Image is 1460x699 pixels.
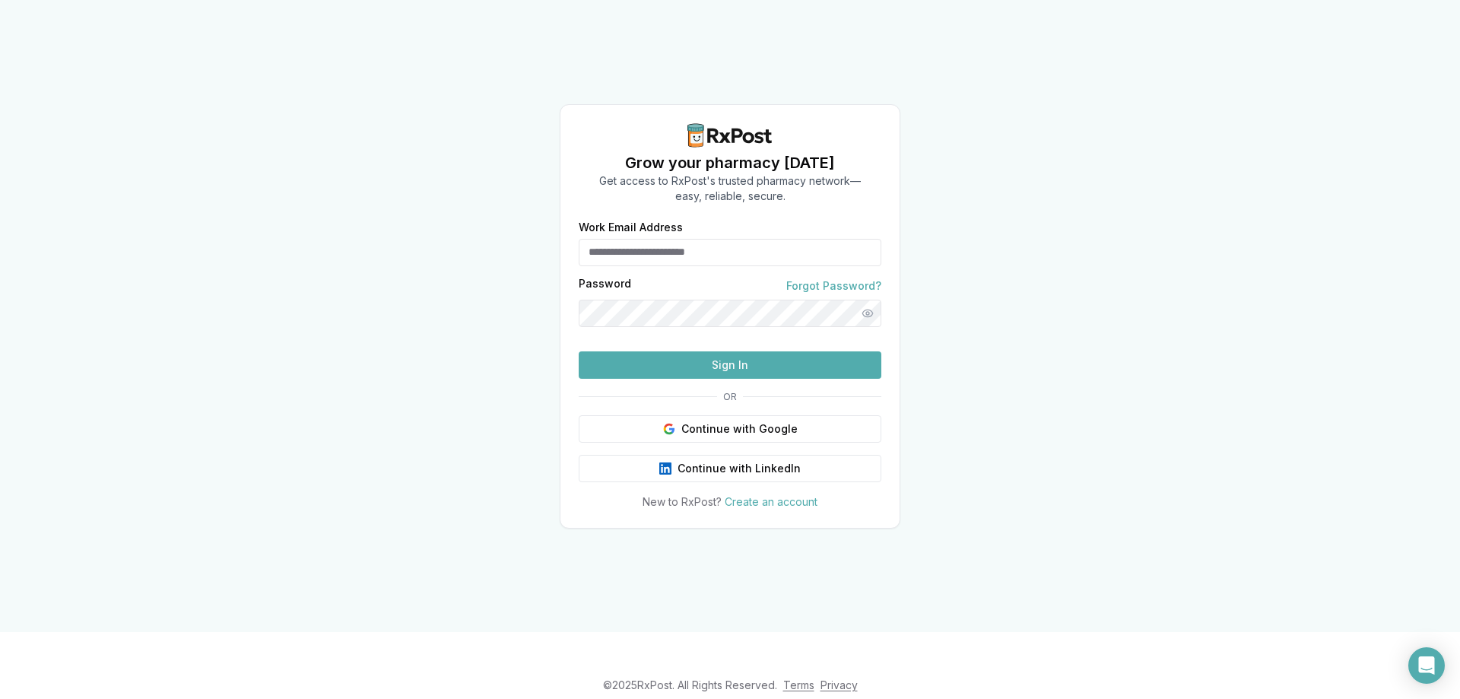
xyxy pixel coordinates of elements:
button: Continue with Google [579,415,881,443]
a: Create an account [725,495,817,508]
span: New to RxPost? [643,495,722,508]
button: Show password [854,300,881,327]
a: Privacy [820,678,858,691]
img: Google [663,423,675,435]
button: Sign In [579,351,881,379]
label: Work Email Address [579,222,881,233]
h1: Grow your pharmacy [DATE] [599,152,861,173]
a: Forgot Password? [786,278,881,294]
img: LinkedIn [659,462,671,475]
a: Terms [783,678,814,691]
img: RxPost Logo [681,123,779,148]
p: Get access to RxPost's trusted pharmacy network— easy, reliable, secure. [599,173,861,204]
div: Open Intercom Messenger [1408,647,1445,684]
button: Continue with LinkedIn [579,455,881,482]
span: OR [717,391,743,403]
label: Password [579,278,631,294]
